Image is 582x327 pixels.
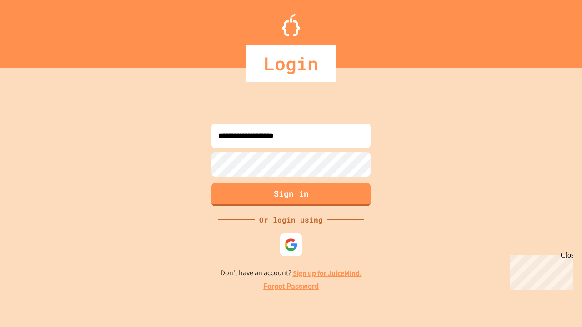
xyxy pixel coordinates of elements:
img: Logo.svg [282,14,300,36]
a: Forgot Password [263,281,319,292]
iframe: chat widget [507,251,573,290]
a: Sign up for JuiceMind. [293,268,362,278]
iframe: chat widget [544,291,573,318]
div: Or login using [255,214,327,225]
div: Login [246,45,336,82]
button: Sign in [211,183,371,206]
div: Chat with us now!Close [4,4,63,58]
img: google-icon.svg [284,238,298,252]
p: Don't have an account? [221,268,362,279]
